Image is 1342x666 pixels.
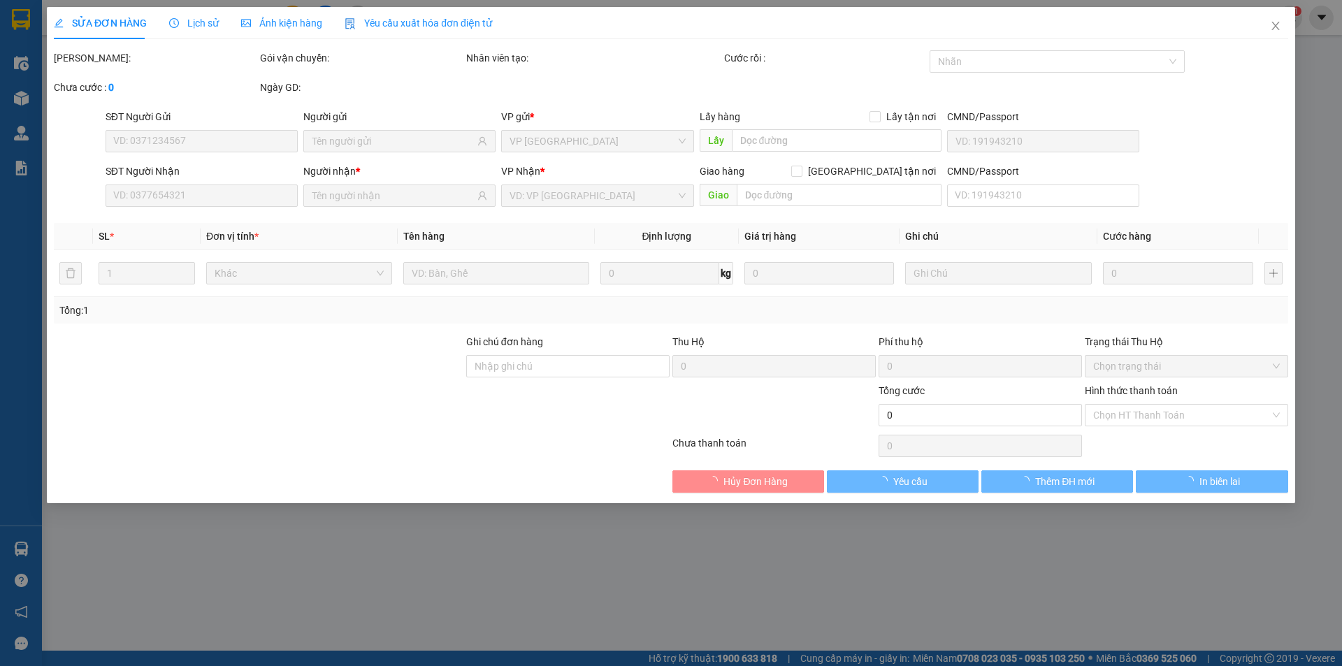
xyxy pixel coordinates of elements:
button: Close [1256,7,1295,46]
span: loading [1184,476,1199,486]
span: In biên lai [1199,474,1240,489]
input: Ghi Chú [906,262,1092,284]
span: [GEOGRAPHIC_DATA] tận nơi [802,164,941,179]
span: Cước hàng [1103,231,1151,242]
input: Dọc đường [737,184,941,206]
th: Ghi chú [900,223,1097,250]
span: picture [241,18,251,28]
input: VD: 191943210 [947,130,1139,152]
div: Chưa thanh toán [671,435,877,460]
div: VP gửi [502,109,694,124]
span: VP Nhận [502,166,541,177]
button: Yêu cầu [827,470,979,493]
span: Yêu cầu xuất hóa đơn điện tử [345,17,492,29]
span: loading [709,476,724,486]
li: VP VP [GEOGRAPHIC_DATA] [7,59,96,106]
span: Tổng cước [879,385,925,396]
span: loading [1020,476,1035,486]
img: icon [345,18,356,29]
button: Thêm ĐH mới [981,470,1133,493]
div: [PERSON_NAME]: [54,50,257,66]
span: Khác [215,263,384,284]
div: Nhân viên tạo: [466,50,721,66]
span: Thu Hộ [672,336,705,347]
span: Ảnh kiện hàng [241,17,322,29]
span: user [478,136,488,146]
input: 0 [744,262,895,284]
div: SĐT Người Gửi [106,109,298,124]
span: Lịch sử [169,17,219,29]
button: delete [59,262,82,284]
span: Thêm ĐH mới [1035,474,1095,489]
input: 0 [1103,262,1253,284]
div: CMND/Passport [947,164,1139,179]
span: SL [99,231,110,242]
span: Lấy [700,129,732,152]
span: close [1270,20,1281,31]
div: Chưa cước : [54,80,257,95]
span: kg [719,262,733,284]
div: Người nhận [303,164,496,179]
input: Tên người nhận [312,188,475,203]
button: Hủy Đơn Hàng [672,470,824,493]
li: VP VP Buôn Mê Thuột [96,59,186,90]
span: Hủy Đơn Hàng [724,474,788,489]
span: Chọn trạng thái [1093,356,1280,377]
div: Phí thu hộ [879,334,1082,355]
label: Ghi chú đơn hàng [466,336,543,347]
b: 0 [108,82,114,93]
span: environment [96,93,106,103]
input: VD: Bàn, Ghế [403,262,589,284]
button: In biên lai [1137,470,1288,493]
span: Định lượng [642,231,692,242]
div: Cước rồi : [724,50,928,66]
span: clock-circle [169,18,179,28]
span: Yêu cầu [893,474,928,489]
div: Người gửi [303,109,496,124]
span: loading [878,476,893,486]
div: Tổng: 1 [59,303,518,318]
div: SĐT Người Nhận [106,164,298,179]
li: [PERSON_NAME] [7,7,203,34]
button: plus [1264,262,1283,284]
div: Gói vận chuyển: [260,50,463,66]
input: Tên người gửi [312,133,475,149]
span: Giao [700,184,737,206]
span: Tên hàng [403,231,445,242]
div: Trạng thái Thu Hộ [1085,334,1288,349]
span: edit [54,18,64,28]
span: Giao hàng [700,166,744,177]
span: user [478,191,488,201]
input: Dọc đường [732,129,941,152]
span: Đơn vị tính [206,231,259,242]
span: Giá trị hàng [744,231,796,242]
input: Ghi chú đơn hàng [466,355,670,377]
span: Lấy tận nơi [881,109,941,124]
div: Ngày GD: [260,80,463,95]
span: VP Thủ Đức [510,131,686,152]
span: Lấy hàng [700,111,740,122]
div: CMND/Passport [947,109,1139,124]
label: Hình thức thanh toán [1085,385,1178,396]
span: SỬA ĐƠN HÀNG [54,17,147,29]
